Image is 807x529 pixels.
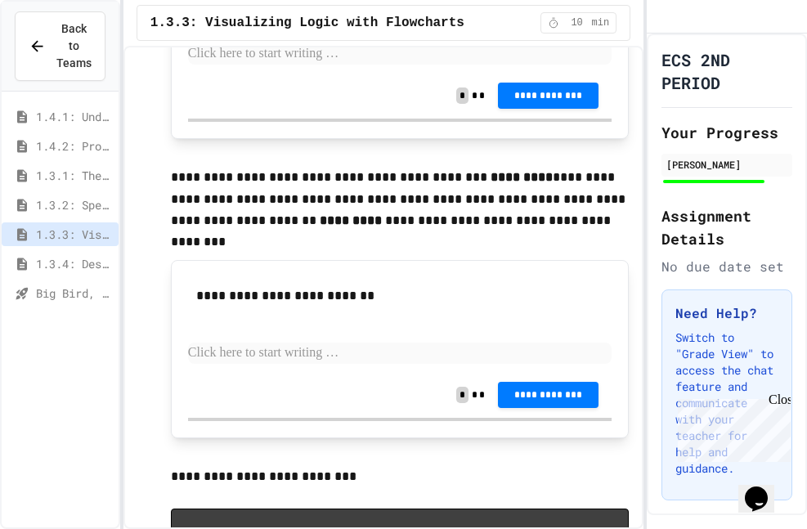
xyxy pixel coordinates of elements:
div: No due date set [661,257,792,276]
p: Switch to "Grade View" to access the chat feature and communicate with your teacher for help and ... [675,330,778,477]
h2: Your Progress [661,121,792,144]
div: Chat with us now!Close [7,7,113,104]
h2: Assignment Details [661,204,792,250]
span: 10 [564,16,590,29]
span: Back to Teams [56,20,92,72]
h3: Need Help? [675,303,778,323]
span: 1.4.1: Understanding Games with Flowcharts [36,108,112,125]
span: min [592,16,610,29]
span: Big Bird, Little Fish [36,285,112,302]
span: 1.4.2: Problem Solving Reflection [36,137,112,155]
iframe: chat widget [738,464,791,513]
span: 1.3.2: Specifying Ideas with Pseudocode [36,196,112,213]
span: 1.3.4: Designing Flowcharts [36,255,112,272]
span: 1.3.3: Visualizing Logic with Flowcharts [36,226,112,243]
div: [PERSON_NAME] [666,157,787,172]
h1: ECS 2ND PERIOD [661,48,792,94]
span: 1.3.3: Visualizing Logic with Flowcharts [150,13,464,33]
span: 1.3.1: The Power of Algorithms [36,167,112,184]
iframe: chat widget [671,392,791,462]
